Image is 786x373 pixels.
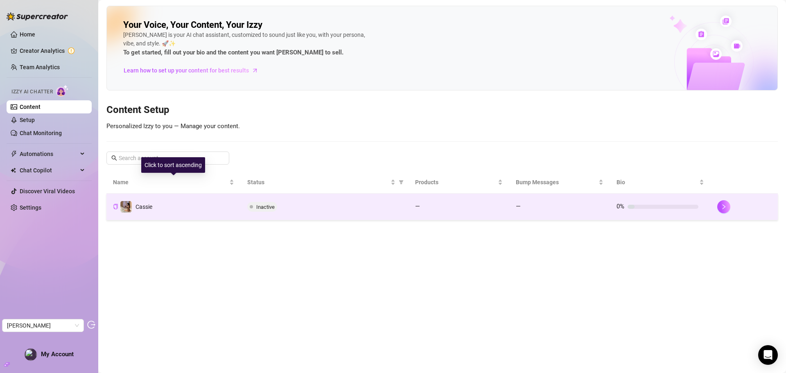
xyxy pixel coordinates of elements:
[415,178,496,187] span: Products
[650,7,777,90] img: ai-chatter-content-library-cLFOSyPT.png
[113,178,228,187] span: Name
[247,178,389,187] span: Status
[617,203,624,210] span: 0%
[25,349,36,360] img: profilePics%2FIEQ64pqln6UxUVjWjlo4wih4mhe2.jpeg
[20,188,75,194] a: Discover Viral Videos
[241,171,409,194] th: Status
[11,151,17,157] span: thunderbolt
[120,201,132,212] img: Cassie
[123,49,343,56] strong: To get started, fill out your bio and the content you want [PERSON_NAME] to sell.
[758,345,778,365] div: Open Intercom Messenger
[20,31,35,38] a: Home
[409,171,509,194] th: Products
[610,171,711,194] th: Bio
[20,44,85,57] a: Creator Analytics exclamation-circle
[106,171,241,194] th: Name
[251,66,259,75] span: arrow-right
[20,117,35,123] a: Setup
[41,350,74,358] span: My Account
[87,321,95,329] span: logout
[415,203,420,210] span: —
[397,176,405,188] span: filter
[399,180,404,185] span: filter
[119,154,218,163] input: Search account
[111,155,117,161] span: search
[11,167,16,173] img: Chat Copilot
[11,88,53,96] span: Izzy AI Chatter
[4,362,10,367] span: build
[7,319,79,332] span: Kyle
[20,204,41,211] a: Settings
[617,178,698,187] span: Bio
[20,147,78,161] span: Automations
[124,66,249,75] span: Learn how to set up your content for best results
[113,204,118,209] span: copy
[721,204,727,210] span: right
[123,19,262,31] h2: Your Voice, Your Content, Your Izzy
[123,31,369,58] div: [PERSON_NAME] is your AI chat assistant, customized to sound just like you, with your persona, vi...
[113,203,118,210] button: Copy Creator ID
[106,104,778,117] h3: Content Setup
[509,171,610,194] th: Bump Messages
[20,164,78,177] span: Chat Copilot
[516,178,597,187] span: Bump Messages
[106,122,240,130] span: Personalized Izzy to you — Manage your content.
[56,85,69,97] img: AI Chatter
[20,64,60,70] a: Team Analytics
[256,204,275,210] span: Inactive
[717,200,730,213] button: right
[7,12,68,20] img: logo-BBDzfeDw.svg
[123,64,264,77] a: Learn how to set up your content for best results
[20,104,41,110] a: Content
[20,130,62,136] a: Chat Monitoring
[136,203,152,210] span: Cassie
[516,203,521,210] span: —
